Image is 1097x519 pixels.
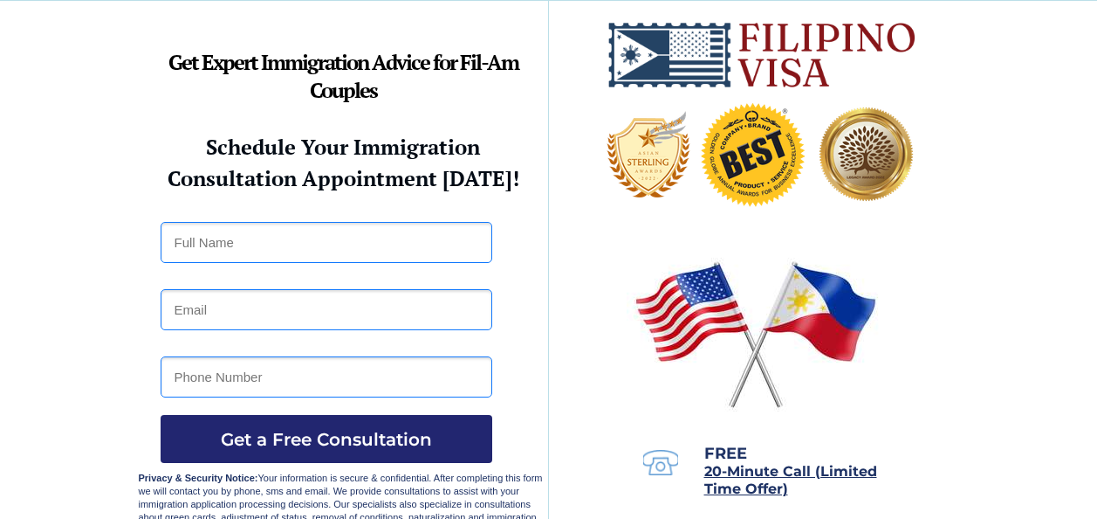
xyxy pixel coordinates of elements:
strong: Privacy & Security Notice: [139,473,258,483]
strong: Get Expert Immigration Advice for Fil-Am Couples [168,48,518,104]
button: Get a Free Consultation [161,415,492,463]
input: Full Name [161,222,492,263]
span: Get a Free Consultation [161,429,492,450]
span: FREE [704,444,747,463]
input: Email [161,289,492,330]
a: 20-Minute Call (Limited Time Offer) [704,465,877,496]
strong: Schedule Your Immigration [206,133,480,161]
input: Phone Number [161,356,492,398]
span: 20-Minute Call (Limited Time Offer) [704,463,877,497]
strong: Consultation Appointment [DATE]! [168,164,519,192]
